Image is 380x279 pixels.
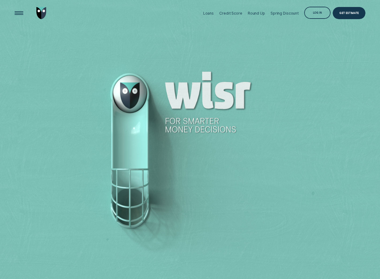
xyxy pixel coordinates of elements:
[219,11,242,15] div: Credit Score
[203,11,214,15] div: Loans
[248,11,265,15] div: Round Up
[13,7,25,19] button: Open Menu
[304,7,331,19] button: Log in
[271,11,299,15] div: Spring Discount
[333,7,365,19] a: Get Estimate
[36,7,46,19] img: Wisr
